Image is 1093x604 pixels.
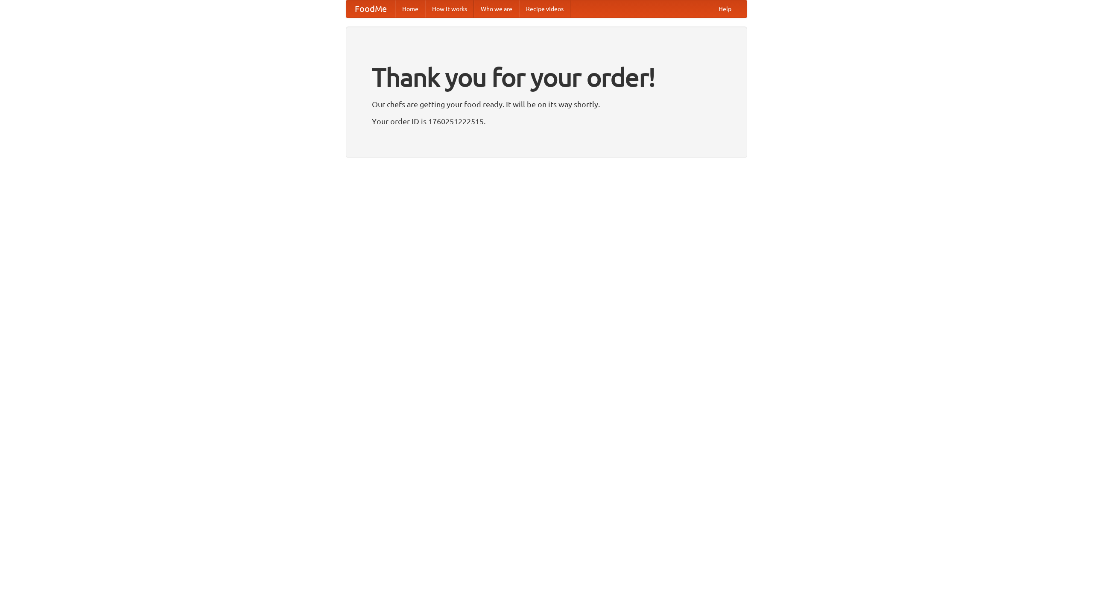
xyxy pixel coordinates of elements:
a: FoodMe [346,0,395,18]
a: Help [712,0,738,18]
p: Your order ID is 1760251222515. [372,115,721,128]
p: Our chefs are getting your food ready. It will be on its way shortly. [372,98,721,111]
a: Home [395,0,425,18]
a: How it works [425,0,474,18]
h1: Thank you for your order! [372,57,721,98]
a: Recipe videos [519,0,570,18]
a: Who we are [474,0,519,18]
